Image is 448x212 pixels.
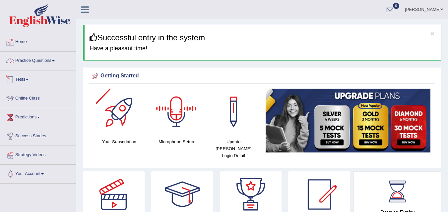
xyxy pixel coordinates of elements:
[0,108,76,125] a: Predictions
[0,165,76,181] a: Your Account
[0,146,76,162] a: Strategy Videos
[90,45,436,52] h4: Have a pleasant time!
[393,3,400,9] span: 0
[151,138,202,145] h4: Microphone Setup
[91,71,434,81] div: Getting Started
[208,138,259,159] h4: Update [PERSON_NAME] Login Detail
[0,70,76,87] a: Tests
[0,127,76,144] a: Success Stories
[0,52,76,68] a: Practice Questions
[430,30,434,37] button: ×
[94,138,145,145] h4: Your Subscription
[90,33,436,42] h3: Successful entry in the system
[0,33,76,49] a: Home
[266,89,431,152] img: small5.jpg
[0,89,76,106] a: Online Class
